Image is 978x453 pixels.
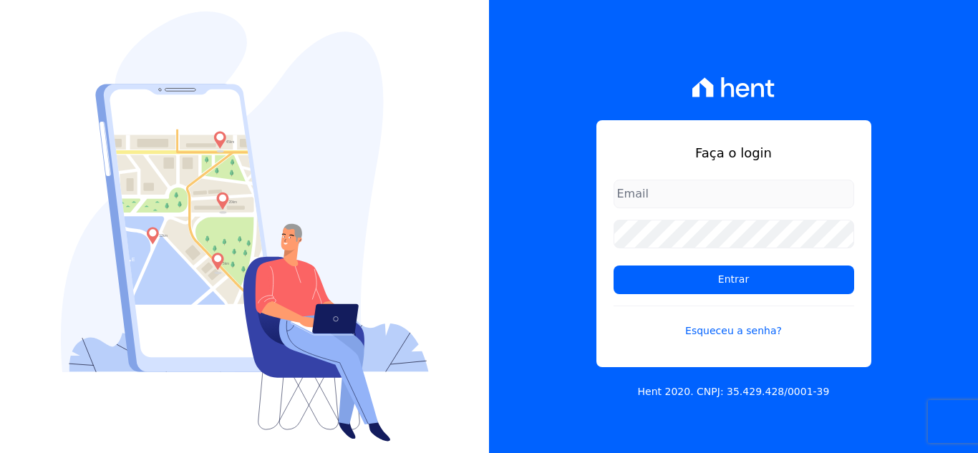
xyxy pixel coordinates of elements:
input: Entrar [614,266,854,294]
img: Login [61,11,429,442]
p: Hent 2020. CNPJ: 35.429.428/0001-39 [638,384,830,399]
a: Esqueceu a senha? [614,306,854,338]
input: Email [614,180,854,208]
h1: Faça o login [614,143,854,162]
